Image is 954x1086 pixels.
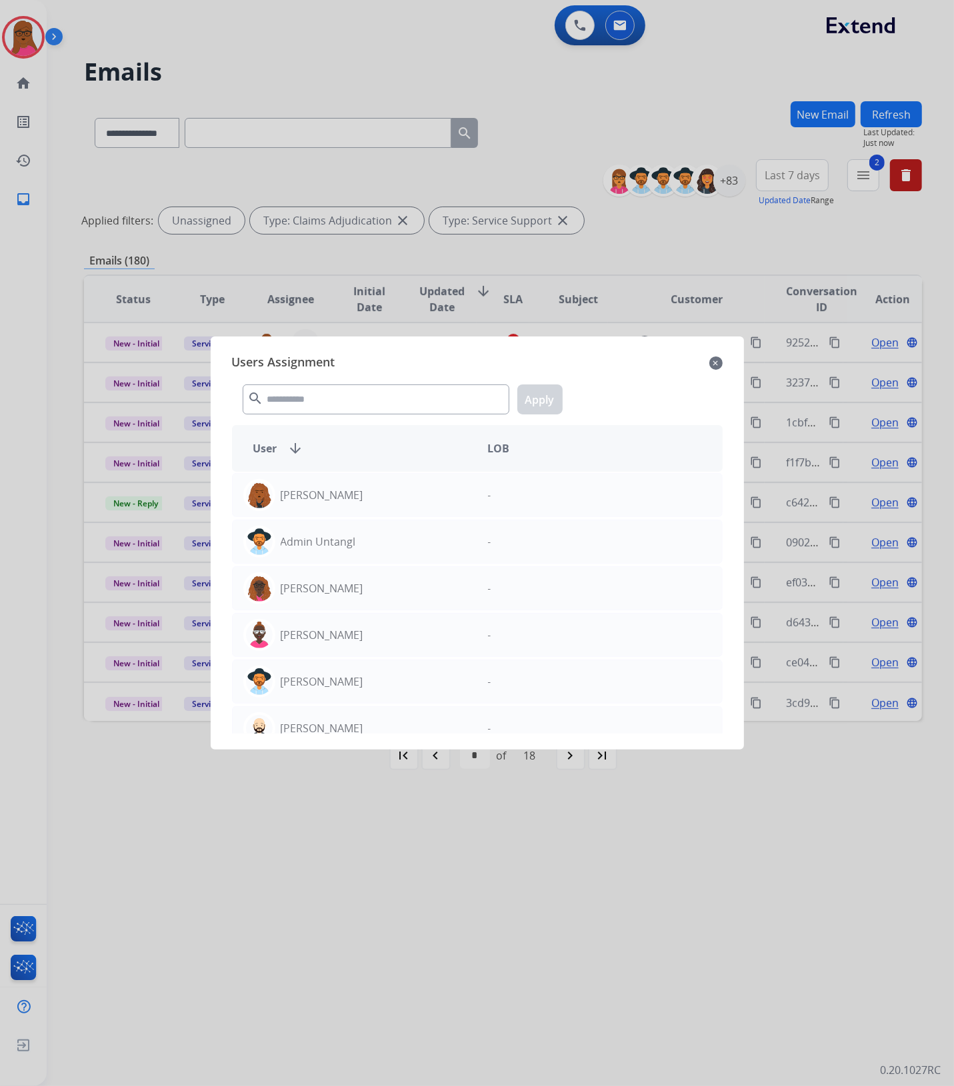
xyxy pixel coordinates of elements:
[488,627,491,643] p: -
[232,352,335,374] span: Users Assignment
[488,720,491,736] p: -
[281,534,356,550] p: Admin Untangl
[281,487,363,503] p: [PERSON_NAME]
[281,580,363,596] p: [PERSON_NAME]
[281,627,363,643] p: [PERSON_NAME]
[488,580,491,596] p: -
[288,440,304,456] mat-icon: arrow_downward
[488,534,491,550] p: -
[488,440,510,456] span: LOB
[281,720,363,736] p: [PERSON_NAME]
[488,674,491,690] p: -
[517,384,563,414] button: Apply
[709,355,723,371] mat-icon: close
[243,440,477,456] div: User
[281,674,363,690] p: [PERSON_NAME]
[248,390,264,406] mat-icon: search
[488,487,491,503] p: -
